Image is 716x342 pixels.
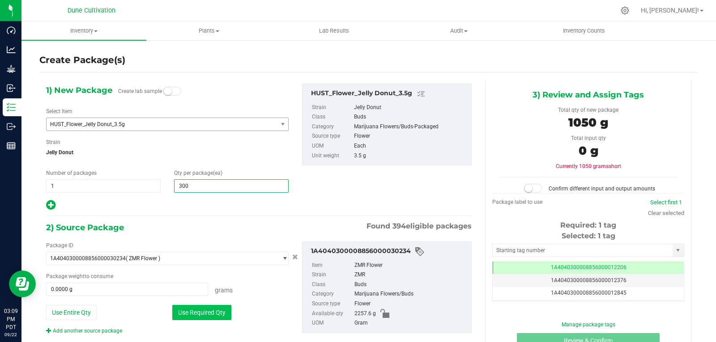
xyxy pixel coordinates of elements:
span: 1A4040300008856000012206 [551,264,626,270]
span: Inventory Counts [551,27,617,35]
label: Source type [312,131,352,141]
span: Qty per package [174,170,222,176]
label: Strain [312,103,352,113]
span: short [609,163,621,169]
span: select [277,118,288,131]
label: Unit weight [312,151,352,161]
div: Marijuana Flowers/Buds-Packaged [354,122,467,132]
label: Create lab sample [118,84,162,98]
div: ZMR [354,270,467,280]
label: Category [312,122,352,132]
iframe: Resource center [9,270,36,297]
p: 09/22 [4,331,17,338]
label: Available qty [312,309,353,319]
inline-svg: Reports [7,141,16,150]
span: Package ID [46,242,73,249]
inline-svg: Grow [7,64,16,73]
inline-svg: Inventory [7,103,16,112]
input: 1 [47,180,160,192]
span: Inventory [21,27,146,35]
label: Class [312,280,353,290]
label: UOM [312,141,352,151]
inline-svg: Analytics [7,45,16,54]
input: 0.0000 g [47,283,208,296]
button: Use Entire Qty [46,305,97,320]
span: Total input qty [571,135,606,141]
span: (ea) [213,170,222,176]
span: Required: 1 tag [560,221,616,229]
a: Plants [146,21,271,40]
span: 2257.6 g [354,309,376,319]
span: 2) Source Package [46,221,124,234]
span: 1A4040300008856000030234 [50,255,126,262]
div: ZMR Flower [354,261,467,270]
button: Cancel button [290,251,301,264]
div: Jelly Donut [354,103,467,113]
div: Flower [354,131,467,141]
label: Strain [46,138,60,146]
span: Add new output [46,204,55,210]
button: Use Required Qty [172,305,231,320]
span: 1A4040300008856000012376 [551,277,626,283]
label: Strain [312,270,353,280]
a: Clear selected [648,210,684,216]
span: Plants [147,27,271,35]
div: Manage settings [619,6,631,15]
div: Gram [354,318,467,328]
a: Add another source package [46,328,122,334]
inline-svg: Outbound [7,122,16,131]
label: UOM [312,318,353,328]
span: 3) Review and Assign Tags [533,88,644,101]
a: Inventory Counts [521,21,646,40]
a: Lab Results [272,21,396,40]
label: Source type [312,299,353,309]
label: Class [312,112,352,122]
span: select [673,244,684,257]
div: Marijuana Flowers/Buds [354,289,467,299]
span: HUST_Flower_Jelly Donut_3.5g [50,121,264,127]
h4: Create Package(s) [39,54,125,67]
input: Starting tag number [493,244,673,257]
span: 1050 g [568,115,608,130]
inline-svg: Inbound [7,84,16,93]
a: Inventory [21,21,146,40]
div: Flower [354,299,467,309]
p: 03:09 PM PDT [4,307,17,331]
div: 1A4040300008856000030234 [311,246,467,257]
span: ( ZMR Flower ) [126,255,160,262]
label: Category [312,289,353,299]
span: Grams [215,287,233,294]
span: Total qty of new package [558,107,618,113]
span: Audit [397,27,521,35]
span: 1A4040300008856000012845 [551,290,626,296]
label: Item [312,261,353,270]
span: weight [68,273,85,279]
a: Audit [396,21,521,40]
a: Manage package tags [562,321,615,328]
span: Package to consume [46,273,113,279]
span: Lab Results [307,27,361,35]
span: Jelly Donut [46,146,289,159]
div: 3.5 g [354,151,467,161]
span: select [277,252,288,265]
span: Currently 1050 grams [556,163,621,169]
span: Package label to use [492,199,542,205]
span: Found eligible packages [367,221,472,232]
span: Dune Cultivation [68,7,115,14]
span: Confirm different input and output amounts [549,186,655,192]
span: 0 g [579,144,598,158]
span: Selected: 1 tag [562,232,615,240]
span: 1) New Package [46,84,112,97]
span: Hi, [PERSON_NAME]! [641,7,699,14]
span: Number of packages [46,170,97,176]
span: 394 [392,222,406,230]
div: Buds [354,112,467,122]
inline-svg: Dashboard [7,26,16,35]
div: Buds [354,280,467,290]
div: HUST_Flower_Jelly Donut_3.5g [311,89,467,99]
label: Select Item [46,107,72,115]
div: Each [354,141,467,151]
a: Select first 1 [650,199,682,206]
